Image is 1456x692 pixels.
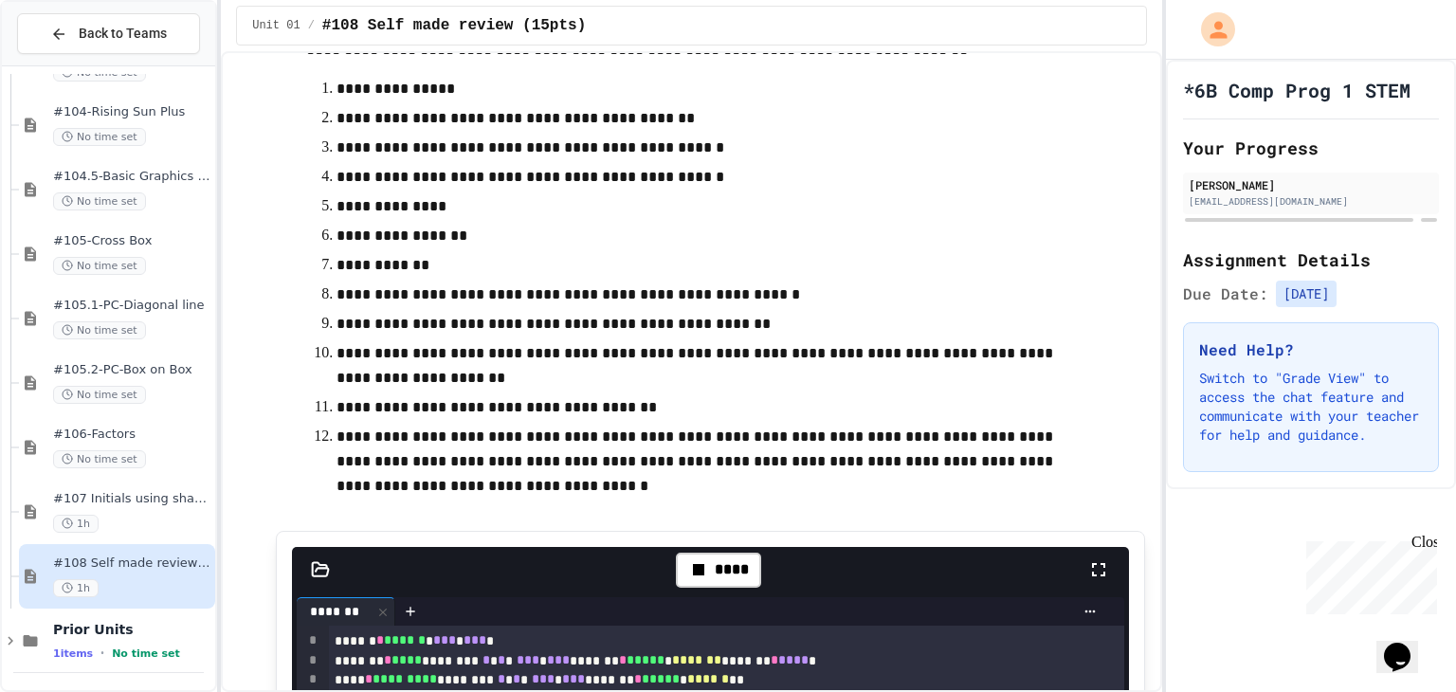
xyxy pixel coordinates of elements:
span: 1h [53,515,99,533]
span: Unit 01 [252,18,300,33]
span: No time set [53,128,146,146]
h1: *6B Comp Prog 1 STEM [1183,77,1410,103]
span: #104-Rising Sun Plus [53,104,211,120]
span: #108 Self made review (15pts) [322,14,586,37]
span: No time set [53,192,146,210]
span: #107 Initials using shapes(11pts) [53,491,211,507]
span: #108 Self made review (15pts) [53,555,211,572]
span: #106-Factors [53,427,211,443]
div: [PERSON_NAME] [1189,176,1433,193]
span: No time set [53,321,146,339]
span: Back to Teams [79,24,167,44]
p: Switch to "Grade View" to access the chat feature and communicate with your teacher for help and ... [1199,369,1423,445]
h2: Your Progress [1183,135,1439,161]
button: Back to Teams [17,13,200,54]
span: / [308,18,315,33]
div: [EMAIL_ADDRESS][DOMAIN_NAME] [1189,194,1433,209]
span: [DATE] [1276,281,1337,307]
span: No time set [112,647,180,660]
span: #105.2-PC-Box on Box [53,362,211,378]
h2: Assignment Details [1183,246,1439,273]
div: Chat with us now!Close [8,8,131,120]
span: #104.5-Basic Graphics Review [53,169,211,185]
h3: Need Help? [1199,338,1423,361]
iframe: chat widget [1299,534,1437,614]
span: #105.1-PC-Diagonal line [53,298,211,314]
iframe: chat widget [1376,616,1437,673]
span: Prior Units [53,621,211,638]
span: • [100,646,104,661]
span: No time set [53,386,146,404]
span: 1 items [53,647,93,660]
span: No time set [53,450,146,468]
div: My Account [1181,8,1240,51]
span: Due Date: [1183,282,1268,305]
span: 1h [53,579,99,597]
span: No time set [53,257,146,275]
span: #105-Cross Box [53,233,211,249]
